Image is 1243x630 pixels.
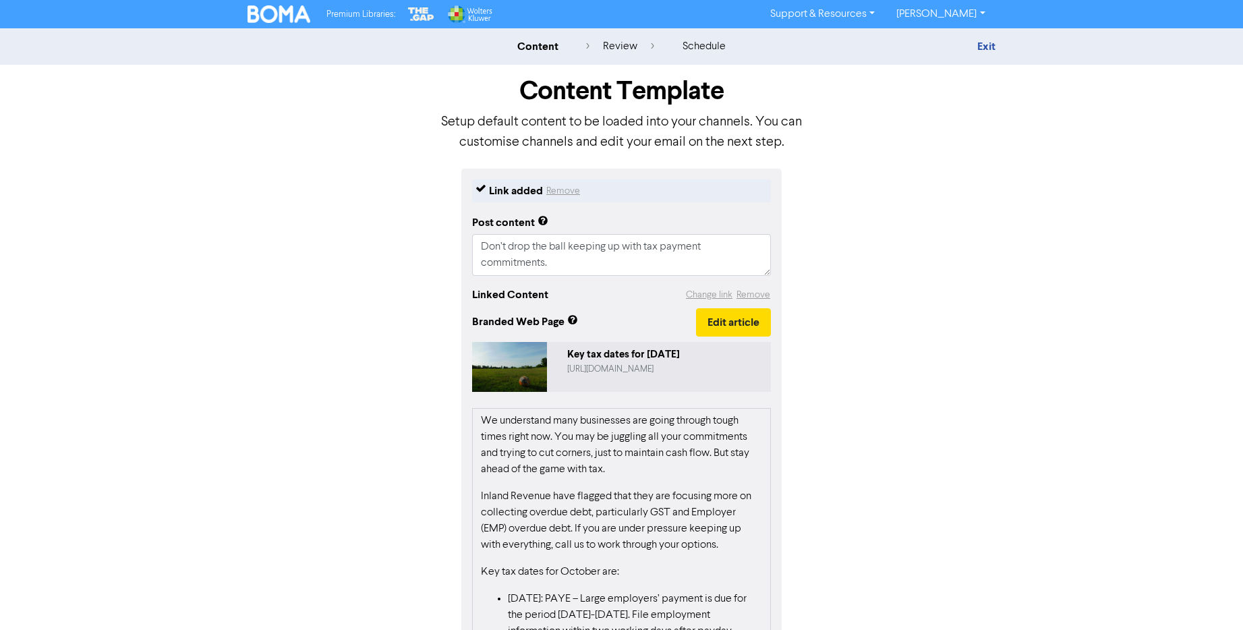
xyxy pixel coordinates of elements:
[567,363,765,376] div: https://public2.bomamarketing.com/cp/4QMdSsUnfEmA9WcjlXJsUA?sa=4dKGCyFE
[326,10,395,19] span: Premium Libraries:
[736,287,771,303] button: Remove
[1176,565,1243,630] iframe: Chat Widget
[472,342,547,392] img: 4QMdSsUnfEmA9WcjlXJsUA-ryan-hersha--BKmazmkKqY-unsplash.jpg
[481,488,762,553] p: Inland Revenue have flagged that they are focusing more on collecting overdue debt, particularly ...
[886,3,995,25] a: [PERSON_NAME]
[489,183,543,199] div: Link added
[446,5,492,23] img: Wolters Kluwer
[481,413,762,478] p: We understand many businesses are going through tough times right now. You may be juggling all yo...
[977,40,995,53] a: Exit
[696,308,771,337] button: Edit article
[472,214,548,231] div: Post content
[248,5,311,23] img: BOMA Logo
[567,347,765,363] div: Key tax dates for [DATE]
[586,38,654,55] div: review
[546,183,581,199] button: Remove
[472,342,771,392] a: Key tax dates for [DATE][URL][DOMAIN_NAME]
[685,287,733,303] button: Change link
[481,564,762,580] p: Key tax dates for October are:
[759,3,886,25] a: Support & Resources
[406,5,436,23] img: The Gap
[472,287,548,303] div: Linked Content
[517,38,558,55] div: content
[440,112,804,152] p: Setup default content to be loaded into your channels. You can customise channels and edit your e...
[472,234,771,276] textarea: Don’t drop the ball keeping up with tax payment commitments.
[440,76,804,107] h1: Content Template
[683,38,726,55] div: schedule
[472,314,696,330] span: Branded Web Page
